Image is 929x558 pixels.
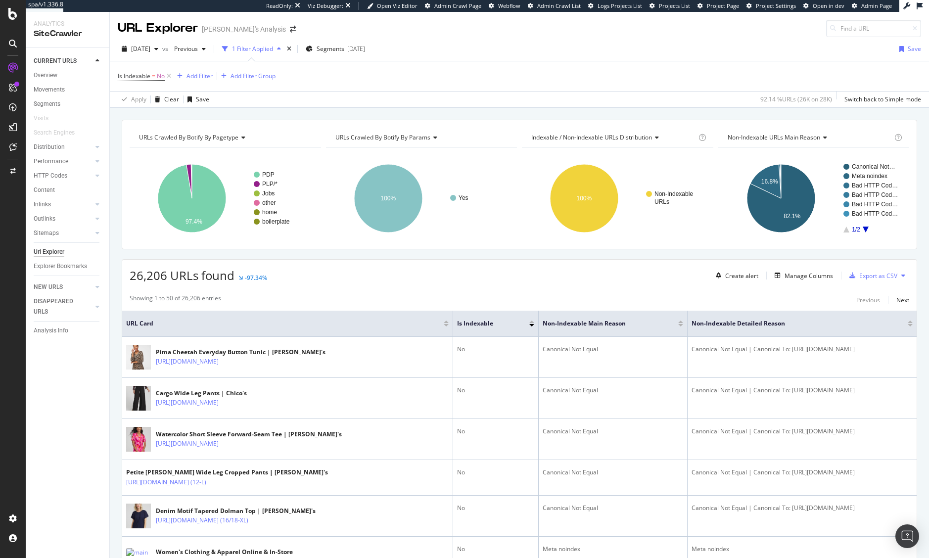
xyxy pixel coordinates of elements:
span: Open Viz Editor [377,2,418,9]
text: 97.4% [186,218,202,225]
div: Meta noindex [543,545,683,554]
div: arrow-right-arrow-left [290,26,296,33]
div: Viz Debugger: [308,2,343,10]
div: No [457,545,535,554]
span: Project Page [707,2,739,9]
a: Visits [34,113,58,124]
span: Projects List [659,2,690,9]
a: Outlinks [34,214,93,224]
button: Save [895,41,921,57]
a: Url Explorer [34,247,102,257]
div: URL Explorer [118,20,198,37]
div: SiteCrawler [34,28,101,40]
button: Next [896,294,909,306]
div: Canonical Not Equal | Canonical To: [URL][DOMAIN_NAME] [692,345,913,354]
div: Add Filter Group [231,72,276,80]
a: Sitemaps [34,228,93,238]
text: Bad HTTP Cod… [852,210,898,217]
span: vs [162,45,170,53]
text: boilerplate [262,218,290,225]
div: Cargo Wide Leg Pants | Chico's [156,389,262,398]
div: Explorer Bookmarks [34,261,87,272]
h4: URLs Crawled By Botify By params [333,130,509,145]
text: PDP [262,171,275,178]
div: No [457,504,535,512]
text: Meta noindex [852,173,887,180]
div: Inlinks [34,199,51,210]
span: No [157,69,165,83]
svg: A chart. [522,155,711,241]
div: Canonical Not Equal | Canonical To: [URL][DOMAIN_NAME] [692,504,913,512]
span: Indexable / Non-Indexable URLs distribution [531,133,652,141]
button: Switch back to Simple mode [840,92,921,107]
span: URLs Crawled By Botify By params [335,133,430,141]
div: Search Engines [34,128,75,138]
div: Overview [34,70,57,81]
div: Denim Motif Tapered Dolman Top | [PERSON_NAME]'s [156,507,316,515]
a: Open Viz Editor [367,2,418,10]
text: Bad HTTP Cod… [852,191,898,198]
text: Yes [459,194,468,201]
span: Logs Projects List [598,2,642,9]
div: A chart. [718,155,910,241]
a: Projects List [650,2,690,10]
div: Next [896,296,909,304]
a: [URL][DOMAIN_NAME] (16/18-XL) [156,515,248,525]
div: Canonical Not Equal [543,386,683,395]
div: times [285,44,293,54]
span: Is Indexable [118,72,150,80]
div: Analysis Info [34,325,68,336]
svg: A chart. [130,155,319,241]
span: 26,206 URLs found [130,267,234,283]
span: Project Settings [756,2,796,9]
button: Previous [170,41,210,57]
div: A chart. [326,155,515,241]
div: Visits [34,113,48,124]
div: 92.14 % URLs ( 26K on 28K ) [760,95,832,103]
div: Canonical Not Equal [543,345,683,354]
a: Webflow [489,2,520,10]
a: DISAPPEARED URLS [34,296,93,317]
div: [DATE] [347,45,365,53]
div: Save [908,45,921,53]
div: No [457,345,535,354]
text: Canonical Not… [852,163,895,170]
text: 100% [380,195,396,202]
a: Overview [34,70,102,81]
div: Analytics [34,20,101,28]
button: Clear [151,92,179,107]
button: Manage Columns [771,270,833,281]
div: Switch back to Simple mode [844,95,921,103]
div: Manage Columns [785,272,833,280]
a: Project Page [697,2,739,10]
a: Performance [34,156,93,167]
span: Admin Crawl Page [434,2,481,9]
input: Find a URL [826,20,921,37]
a: [URL][DOMAIN_NAME] [156,357,219,367]
text: 16.8% [761,178,778,185]
div: Performance [34,156,68,167]
div: [PERSON_NAME]'s Analysis [202,24,286,34]
div: No [457,468,535,477]
a: Search Engines [34,128,85,138]
span: Is Indexable [457,319,515,328]
span: = [152,72,155,80]
a: [URL][DOMAIN_NAME] [156,398,219,408]
a: [URL][DOMAIN_NAME] [156,439,219,449]
text: Bad HTTP Cod… [852,182,898,189]
a: Project Settings [746,2,796,10]
text: home [262,209,277,216]
div: -97.34% [245,274,267,282]
div: No [457,427,535,436]
img: main image [126,342,151,373]
text: 82.1% [784,213,800,220]
text: Bad HTTP Cod… [852,201,898,208]
span: Webflow [498,2,520,9]
a: Logs Projects List [588,2,642,10]
text: 100% [577,195,592,202]
span: Segments [317,45,344,53]
a: Analysis Info [34,325,102,336]
button: Save [184,92,209,107]
h4: Indexable / Non-Indexable URLs Distribution [529,130,697,145]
